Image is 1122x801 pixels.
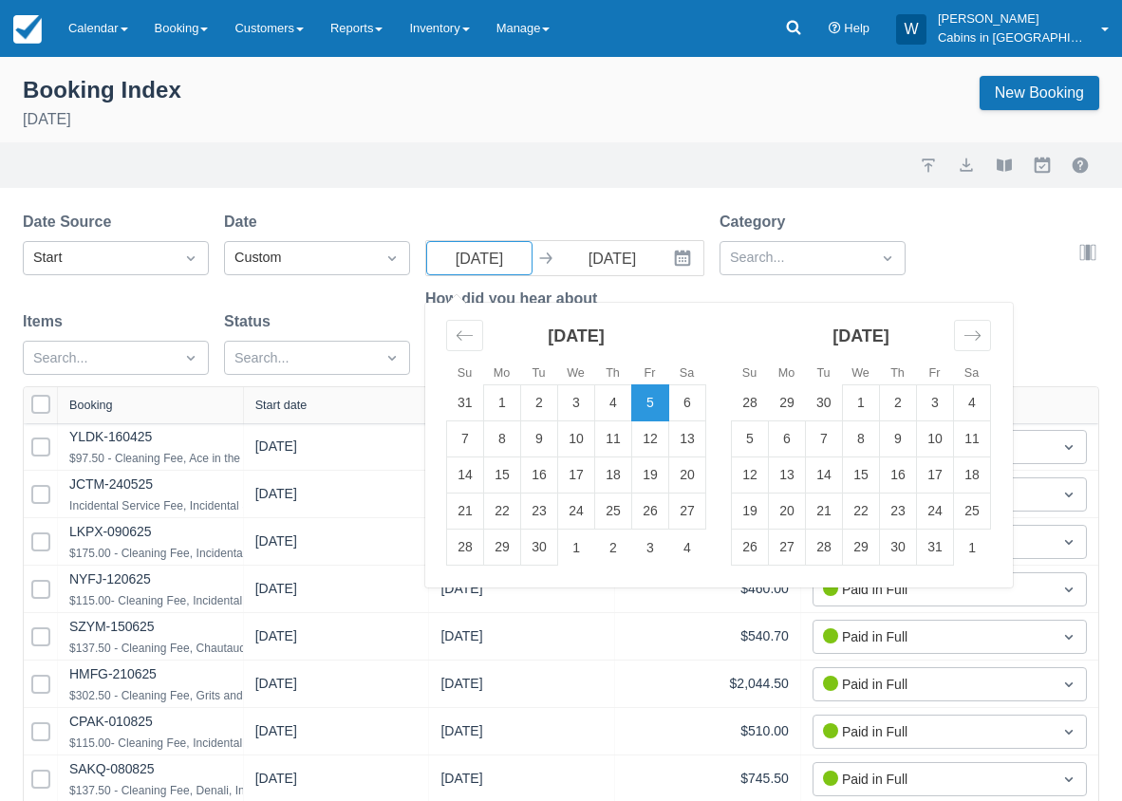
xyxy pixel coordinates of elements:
[595,385,632,421] td: Choose Thursday, September 4, 2025 as your check-in date. It’s available.
[23,76,181,104] div: Booking Index
[181,249,200,268] span: Dropdown icon
[447,530,484,566] td: Choose Sunday, September 28, 2025 as your check-in date. It’s available.
[595,457,632,494] td: Choose Thursday, September 18, 2025 as your check-in date. It’s available.
[558,530,595,566] td: Choose Wednesday, October 1, 2025 as your check-in date. It’s available.
[917,494,954,530] td: Choose Friday, October 24, 2025 as your check-in date. It’s available.
[778,366,795,380] small: Mo
[69,447,387,470] div: $97.50 - Cleaning Fee, Ace in the Hole, Incidental Service Fee
[484,385,521,421] td: Choose Monday, September 1, 2025 as your check-in date. It’s available.
[626,577,789,601] div: $460.00
[69,429,152,444] a: YLDK-160425
[447,457,484,494] td: Choose Sunday, September 14, 2025 as your check-in date. It’s available.
[720,211,793,233] label: Category
[255,399,308,412] div: Start date
[632,385,669,421] td: Selected as start date. Friday, September 5, 2025
[33,248,164,269] div: Start
[255,579,297,606] div: [DATE]
[626,767,789,791] div: $745.50
[665,241,703,275] button: Interact with the calendar and add the check-in date for your trip.
[595,530,632,566] td: Choose Thursday, October 2, 2025 as your check-in date. It’s available.
[255,626,297,654] div: [DATE]
[224,310,278,333] label: Status
[843,421,880,457] td: Choose Wednesday, October 8, 2025 as your check-in date. It’s available.
[255,437,297,464] div: [DATE]
[823,674,1042,695] div: Paid in Full
[917,530,954,566] td: Choose Friday, October 31, 2025 as your check-in date. It’s available.
[447,421,484,457] td: Choose Sunday, September 7, 2025 as your check-in date. It’s available.
[558,385,595,421] td: Choose Wednesday, September 3, 2025 as your check-in date. It’s available.
[69,714,153,729] a: CPAK-010825
[832,326,889,345] strong: [DATE]
[890,366,905,380] small: Th
[558,494,595,530] td: Choose Wednesday, September 24, 2025 as your check-in date. It’s available.
[917,154,940,177] a: import
[558,421,595,457] td: Choose Wednesday, September 10, 2025 as your check-in date. It’s available.
[626,672,789,696] div: $2,044.50
[732,457,769,494] td: Choose Sunday, October 12, 2025 as your check-in date. It’s available.
[732,421,769,457] td: Choose Sunday, October 5, 2025 as your check-in date. It’s available.
[843,494,880,530] td: Choose Wednesday, October 22, 2025 as your check-in date. It’s available.
[632,421,669,457] td: Choose Friday, September 12, 2025 as your check-in date. It’s available.
[224,211,265,233] label: Date
[769,530,806,566] td: Choose Monday, October 27, 2025 as your check-in date. It’s available.
[669,530,706,566] td: Choose Saturday, October 4, 2025 as your check-in date. It’s available.
[669,421,706,457] td: Choose Saturday, September 13, 2025 as your check-in date. It’s available.
[255,484,297,512] div: [DATE]
[917,457,954,494] td: Choose Friday, October 17, 2025 as your check-in date. It’s available.
[234,248,365,269] div: Custom
[806,457,843,494] td: Choose Tuesday, October 14, 2025 as your check-in date. It’s available.
[816,366,830,380] small: Tu
[521,385,558,421] td: Choose Tuesday, September 2, 2025 as your check-in date. It’s available.
[1059,675,1078,694] span: Dropdown icon
[181,348,200,367] span: Dropdown icon
[69,476,153,492] a: JCTM-240525
[917,385,954,421] td: Choose Friday, October 3, 2025 as your check-in date. It’s available.
[954,421,991,457] td: Choose Saturday, October 11, 2025 as your check-in date. It’s available.
[23,211,119,233] label: Date Source
[69,494,447,517] div: Incidental Service Fee, Incidental Service Fee CL, [GEOGRAPHIC_DATA]
[938,9,1090,28] p: [PERSON_NAME]
[69,637,379,660] div: $137.50 - Cleaning Fee, Chautauqua, Incidental Service Fee
[425,288,611,333] label: How did you hear about us?
[1059,438,1078,456] span: Dropdown icon
[823,721,1042,742] div: Paid in Full
[458,366,472,380] small: Su
[1059,770,1078,789] span: Dropdown icon
[521,457,558,494] td: Choose Tuesday, September 16, 2025 as your check-in date. It’s available.
[69,589,433,612] div: $115.00- Cleaning Fee, Incidental Service Fee, [GEOGRAPHIC_DATA]
[632,530,669,566] td: Choose Friday, October 3, 2025 as your check-in date. It’s available.
[484,457,521,494] td: Choose Monday, September 15, 2025 as your check-in date. It’s available.
[851,366,870,380] small: We
[880,421,917,457] td: Choose Thursday, October 9, 2025 as your check-in date. It’s available.
[823,769,1042,790] div: Paid in Full
[255,769,297,796] div: [DATE]
[806,385,843,421] td: Choose Tuesday, September 30, 2025 as your check-in date. It’s available.
[23,108,181,131] p: [DATE]
[880,494,917,530] td: Choose Thursday, October 23, 2025 as your check-in date. It’s available.
[669,494,706,530] td: Choose Saturday, September 27, 2025 as your check-in date. It’s available.
[632,457,669,494] td: Choose Friday, September 19, 2025 as your check-in date. It’s available.
[669,457,706,494] td: Choose Saturday, September 20, 2025 as your check-in date. It’s available.
[823,579,1042,600] div: Paid in Full
[732,385,769,421] td: Choose Sunday, September 28, 2025 as your check-in date. It’s available.
[440,579,482,606] div: [DATE]
[440,674,482,701] div: [DATE]
[446,320,483,351] div: Move backward to switch to the previous month.
[521,421,558,457] td: Choose Tuesday, September 9, 2025 as your check-in date. It’s available.
[769,457,806,494] td: Choose Monday, October 13, 2025 as your check-in date. It’s available.
[494,366,511,380] small: Mo
[806,421,843,457] td: Choose Tuesday, October 7, 2025 as your check-in date. It’s available.
[383,348,402,367] span: Dropdown icon
[1059,627,1078,646] span: Dropdown icon
[769,494,806,530] td: Choose Monday, October 20, 2025 as your check-in date. It’s available.
[806,530,843,566] td: Choose Tuesday, October 28, 2025 as your check-in date. It’s available.
[548,326,605,345] strong: [DATE]
[1059,532,1078,551] span: Dropdown icon
[880,385,917,421] td: Choose Thursday, October 2, 2025 as your check-in date. It’s available.
[255,531,297,559] div: [DATE]
[829,23,841,35] i: Help
[769,421,806,457] td: Choose Monday, October 6, 2025 as your check-in date. It’s available.
[440,721,482,749] div: [DATE]
[23,310,70,333] label: Items
[521,494,558,530] td: Choose Tuesday, September 23, 2025 as your check-in date. It’s available.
